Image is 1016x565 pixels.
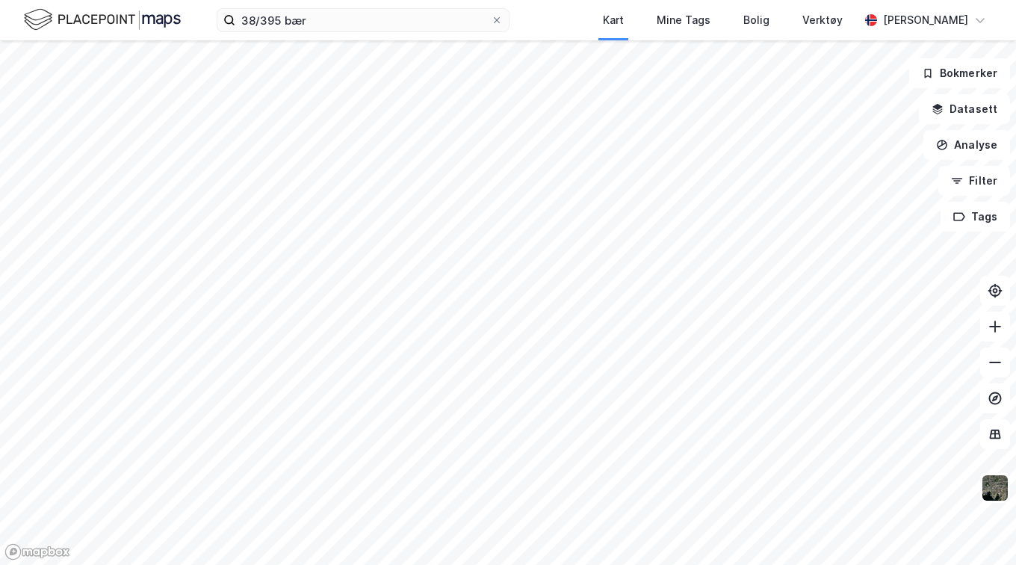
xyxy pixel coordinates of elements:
input: Søk på adresse, matrikkel, gårdeiere, leietakere eller personer [235,9,491,31]
button: Datasett [919,94,1010,124]
div: Kart [603,11,624,29]
button: Filter [938,166,1010,196]
a: Mapbox homepage [4,543,70,561]
div: [PERSON_NAME] [883,11,968,29]
button: Tags [941,202,1010,232]
button: Analyse [923,130,1010,160]
div: Bolig [743,11,769,29]
img: 9k= [981,474,1009,502]
img: logo.f888ab2527a4732fd821a326f86c7f29.svg [24,7,181,33]
iframe: Chat Widget [941,493,1016,565]
div: Mine Tags [657,11,710,29]
div: Verktøy [802,11,843,29]
button: Bokmerker [909,58,1010,88]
